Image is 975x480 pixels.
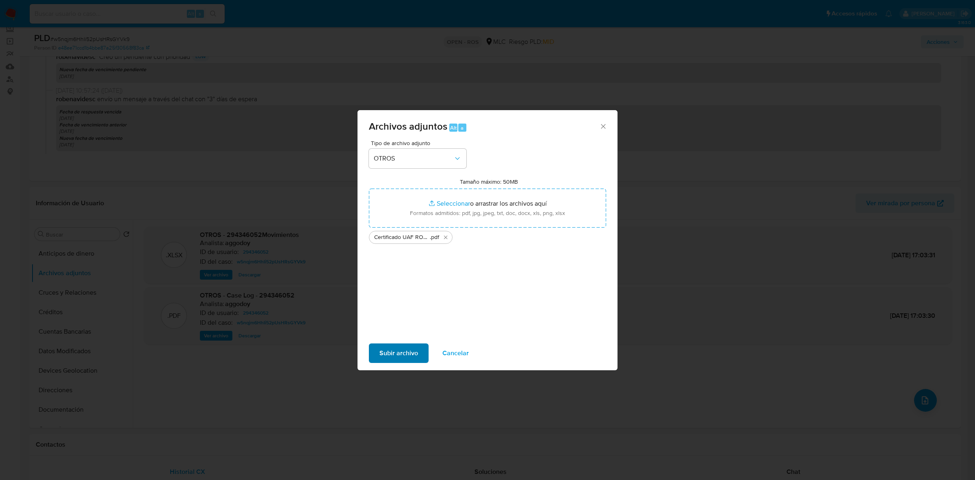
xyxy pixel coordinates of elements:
[461,124,464,132] span: a
[442,344,469,362] span: Cancelar
[369,343,429,363] button: Subir archivo
[369,119,447,133] span: Archivos adjuntos
[369,228,606,244] ul: Archivos seleccionados
[374,233,430,241] span: Certificado UAF ROS #1378
[432,343,479,363] button: Cancelar
[460,178,518,185] label: Tamaño máximo: 50MB
[374,154,453,163] span: OTROS
[369,149,466,168] button: OTROS
[430,233,439,241] span: .pdf
[379,344,418,362] span: Subir archivo
[450,124,457,132] span: Alt
[599,122,607,130] button: Cerrar
[441,232,451,242] button: Eliminar Certificado UAF ROS #1378.pdf
[371,140,468,146] span: Tipo de archivo adjunto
